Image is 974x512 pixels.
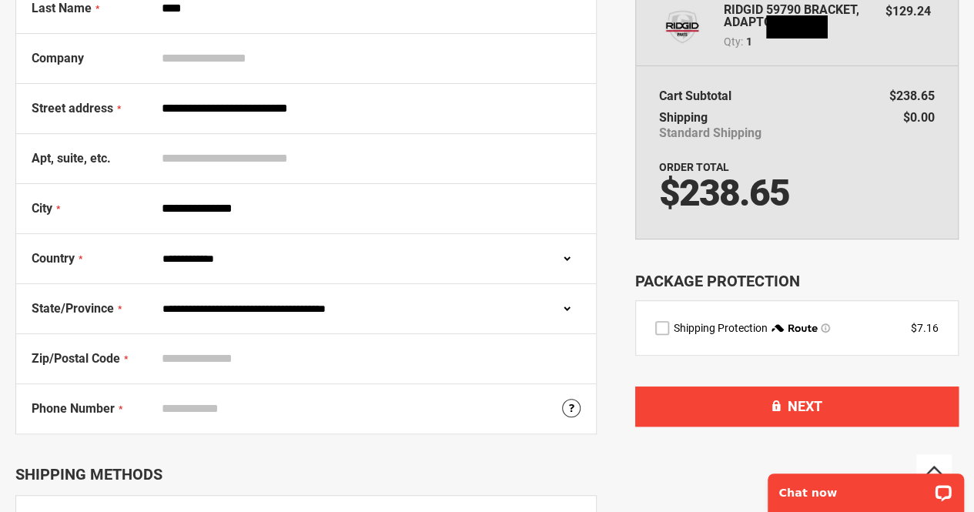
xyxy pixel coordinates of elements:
span: Company [32,51,84,65]
span: Phone Number [32,401,115,416]
span: Learn more [821,323,830,333]
div: $7.16 [911,320,939,336]
span: Next [788,398,822,414]
span: Country [32,251,75,266]
span: Apt, suite, etc. [32,151,111,166]
div: route shipping protection selector element [655,320,939,336]
button: Next [635,387,959,427]
span: State/Province [32,301,114,316]
img: Loading... [766,15,828,38]
span: Last Name [32,1,92,15]
span: City [32,201,52,216]
div: Package Protection [635,270,959,293]
span: Street address [32,101,113,115]
div: Shipping Methods [15,465,597,484]
span: Shipping Protection [674,322,768,334]
span: Zip/Postal Code [32,351,120,366]
iframe: LiveChat chat widget [758,463,974,512]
